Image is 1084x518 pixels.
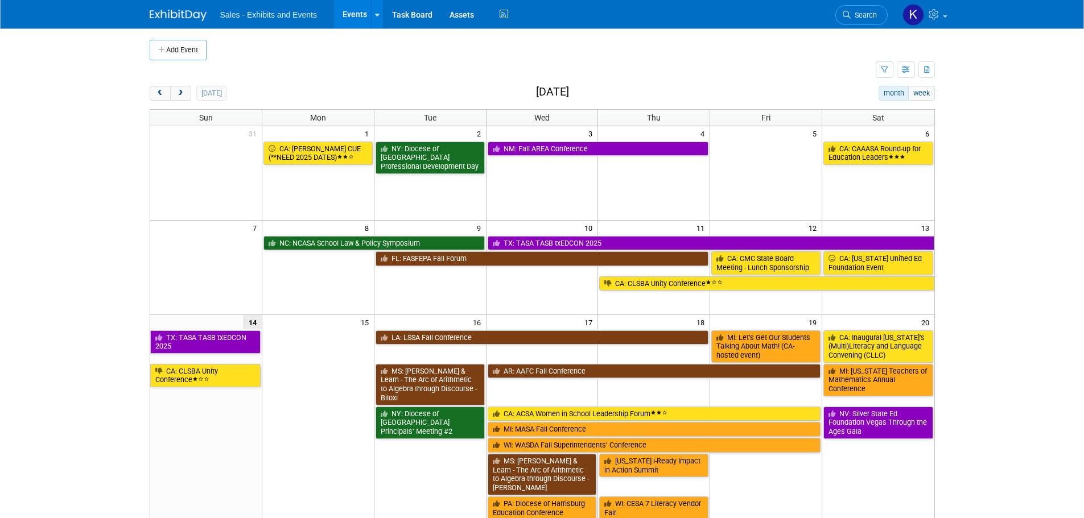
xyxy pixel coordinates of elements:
a: MI: [US_STATE] Teachers of Mathematics Annual Conference [823,364,933,396]
span: 8 [364,221,374,235]
span: 31 [248,126,262,140]
span: 5 [811,126,822,140]
a: CA: CAAASA Round-up for Education Leaders [823,142,933,165]
span: 13 [920,221,934,235]
button: Add Event [150,40,207,60]
a: NY: Diocese of [GEOGRAPHIC_DATA] Professional Development Day [376,142,485,174]
button: next [170,86,191,101]
a: CA: Inaugural [US_STATE]’s (Multi)Literacy and Language Convening (CLLC) [823,330,933,363]
span: 14 [243,315,262,329]
span: Sat [872,113,884,122]
a: NY: Diocese of [GEOGRAPHIC_DATA] Principals’ Meeting #2 [376,407,485,439]
span: Wed [534,113,550,122]
a: CA: [PERSON_NAME] CUE (**NEED 2025 DATES) [263,142,373,165]
a: MI: Let’s Get Our Students Talking About Math! (CA-hosted event) [711,330,821,363]
img: Kara Haven [902,4,924,26]
button: [DATE] [196,86,226,101]
button: prev [150,86,171,101]
span: 4 [699,126,710,140]
button: week [908,86,934,101]
span: 1 [364,126,374,140]
a: LA: LSSA Fall Conference [376,330,709,345]
a: WI: WASDA Fall Superintendents’ Conference [488,438,821,453]
span: 7 [252,221,262,235]
span: Sales - Exhibits and Events [220,10,317,19]
a: MI: MASA Fall Conference [488,422,821,437]
span: 2 [476,126,486,140]
button: month [879,86,909,101]
span: 16 [472,315,486,329]
span: Mon [310,113,326,122]
span: 6 [924,126,934,140]
span: 12 [807,221,822,235]
span: Fri [761,113,770,122]
a: CA: ACSA Women in School Leadership Forum [488,407,821,421]
a: [US_STATE] i-Ready Impact in Action Summit [599,454,708,477]
span: 20 [920,315,934,329]
span: 9 [476,221,486,235]
a: CA: [US_STATE] Unified Ed Foundation Event [823,251,933,275]
span: Search [851,11,877,19]
a: MS: [PERSON_NAME] & Learn - The Arc of Arithmetic to Algebra through Discourse - Biloxi [376,364,485,405]
span: 15 [360,315,374,329]
span: Tue [424,113,436,122]
span: 11 [695,221,710,235]
a: NC: NCASA School Law & Policy Symposium [263,236,485,251]
a: CA: CLSBA Unity Conference [599,276,934,291]
a: AR: AAFC Fall Conference [488,364,821,379]
span: 17 [583,315,597,329]
a: NV: Silver State Ed Foundation Vegas Through the Ages Gala [823,407,933,439]
a: TX: TASA TASB txEDCON 2025 [150,330,261,354]
span: Sun [199,113,213,122]
a: Search [835,5,888,25]
a: CA: CLSBA Unity Conference [150,364,261,387]
a: NM: Fall AREA Conference [488,142,709,156]
img: ExhibitDay [150,10,207,21]
a: FL: FASFEPA Fall Forum [376,251,709,266]
a: CA: CMC State Board Meeting - Lunch Sponsorship [711,251,821,275]
h2: [DATE] [536,86,569,98]
span: 3 [587,126,597,140]
span: 10 [583,221,597,235]
span: Thu [647,113,661,122]
a: TX: TASA TASB txEDCON 2025 [488,236,934,251]
a: MS: [PERSON_NAME] & Learn - The Arc of Arithmetic to Algebra through Discourse - [PERSON_NAME] [488,454,597,495]
span: 19 [807,315,822,329]
span: 18 [695,315,710,329]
